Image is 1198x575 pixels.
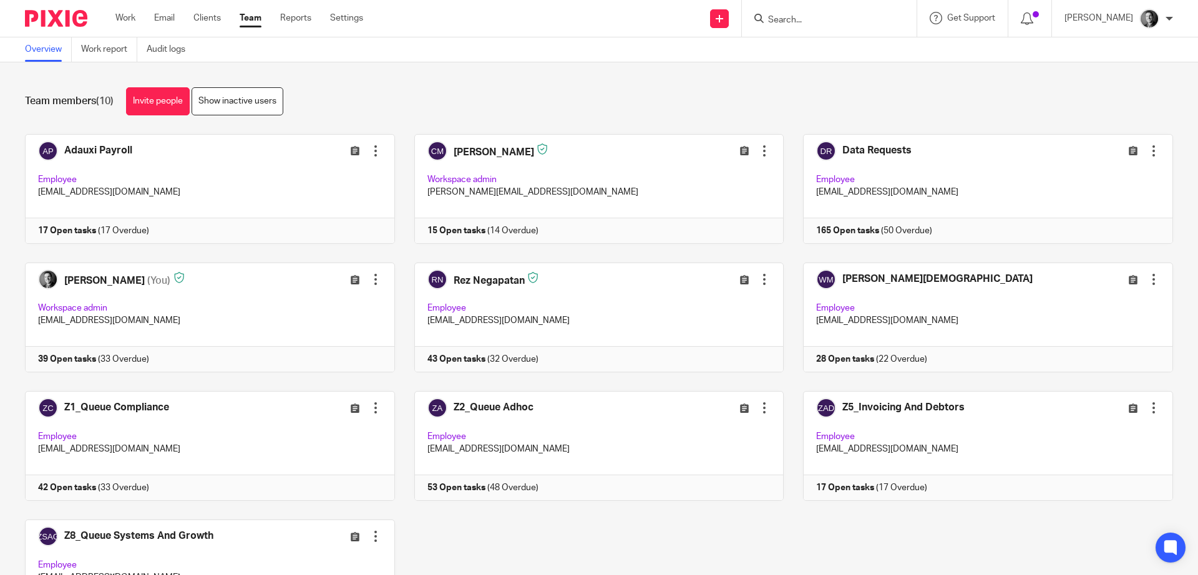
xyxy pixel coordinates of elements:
[1139,9,1159,29] img: DSC_9061-3.jpg
[81,37,137,62] a: Work report
[25,37,72,62] a: Overview
[96,96,114,106] span: (10)
[193,12,221,24] a: Clients
[192,87,283,115] a: Show inactive users
[1064,12,1133,24] p: [PERSON_NAME]
[240,12,261,24] a: Team
[25,95,114,108] h1: Team members
[25,10,87,27] img: Pixie
[330,12,363,24] a: Settings
[280,12,311,24] a: Reports
[947,14,995,22] span: Get Support
[154,12,175,24] a: Email
[767,15,879,26] input: Search
[147,37,195,62] a: Audit logs
[126,87,190,115] a: Invite people
[115,12,135,24] a: Work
